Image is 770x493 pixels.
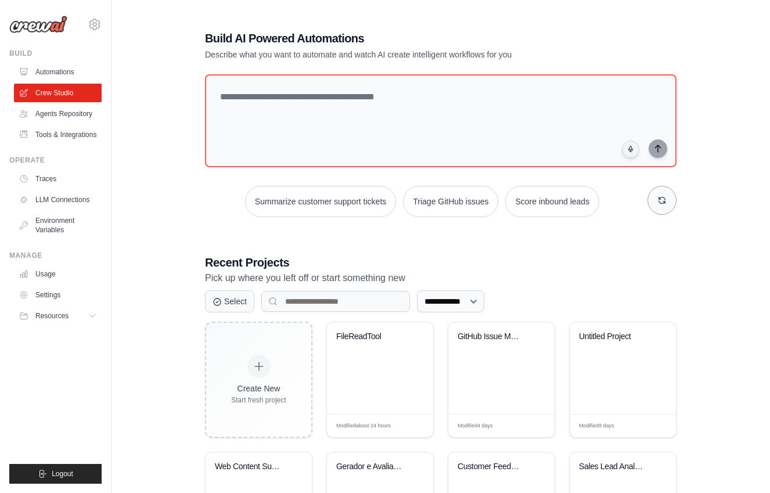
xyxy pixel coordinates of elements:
[205,271,677,286] p: Pick up where you left off or start something new
[231,383,286,394] div: Create New
[14,307,102,325] button: Resources
[649,422,659,430] span: Edit
[403,186,498,217] button: Triage GitHub issues
[622,141,639,158] button: Click to speak your automation idea
[458,332,528,342] div: GitHub Issue Management Automation
[205,30,595,46] h1: Build AI Powered Automations
[14,125,102,144] a: Tools & Integrations
[9,49,102,58] div: Build
[579,422,614,430] span: Modified 9 days
[14,211,102,239] a: Environment Variables
[52,469,73,478] span: Logout
[14,105,102,123] a: Agents Repository
[14,190,102,209] a: LLM Connections
[579,462,649,472] div: Sales Lead Analysis & Routing System
[336,462,406,472] div: Gerador e Avaliador de Piadas
[647,186,677,215] button: Get new suggestions
[458,462,528,472] div: Customer Feedback Analysis & Product Insights
[527,422,537,430] span: Edit
[231,395,286,405] div: Start fresh project
[35,311,69,321] span: Resources
[579,332,649,342] div: Untitled Project
[406,422,416,430] span: Edit
[14,84,102,102] a: Crew Studio
[9,156,102,165] div: Operate
[14,265,102,283] a: Usage
[505,186,599,217] button: Score inbound leads
[9,16,67,33] img: Logo
[205,49,595,60] p: Describe what you want to automate and watch AI create intelligent workflows for you
[14,63,102,81] a: Automations
[14,170,102,188] a: Traces
[14,286,102,304] a: Settings
[245,186,396,217] button: Summarize customer support tickets
[9,464,102,484] button: Logout
[205,290,254,312] button: Select
[215,462,285,472] div: Web Content Summarizer
[9,251,102,260] div: Manage
[458,422,493,430] span: Modified 4 days
[336,332,406,342] div: FileReadTool
[205,254,677,271] h3: Recent Projects
[336,422,391,430] span: Modified about 24 hours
